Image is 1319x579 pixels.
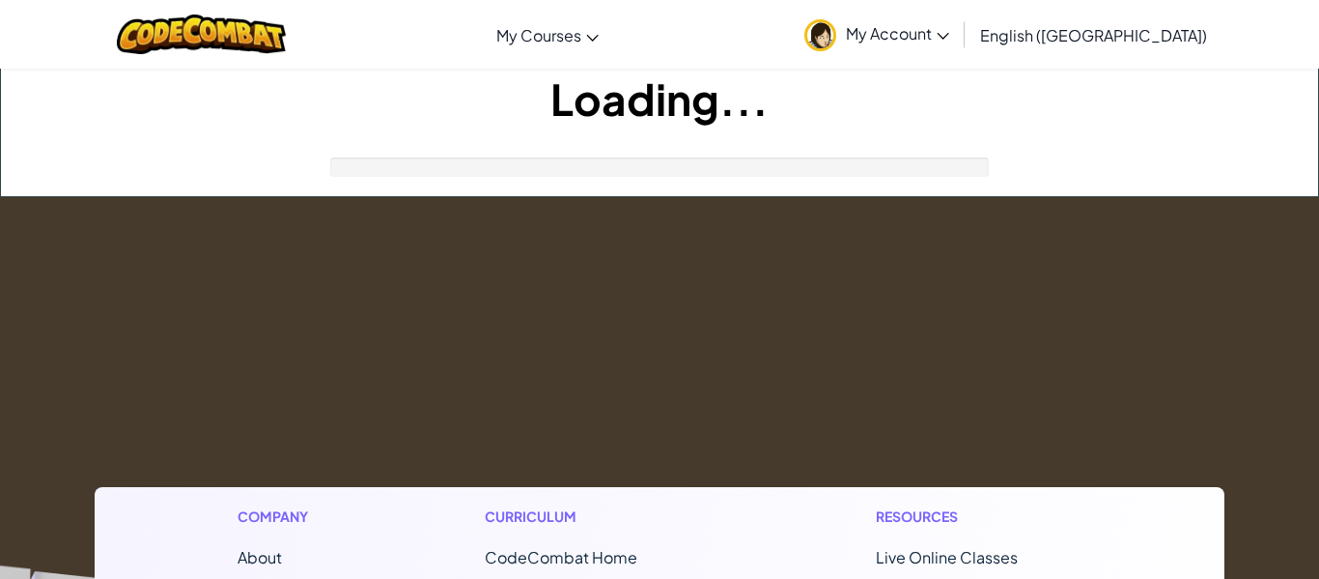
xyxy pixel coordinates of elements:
span: CodeCombat Home [485,547,637,567]
img: CodeCombat logo [117,14,286,54]
a: My Account [795,4,959,65]
span: My Account [846,23,949,43]
a: About [238,547,282,567]
h1: Company [238,507,327,527]
img: avatar [804,19,836,51]
h1: Resources [876,507,1081,527]
a: My Courses [487,9,608,61]
a: Live Online Classes [876,547,1018,567]
span: My Courses [496,25,581,45]
h1: Loading... [1,69,1318,129]
a: English ([GEOGRAPHIC_DATA]) [970,9,1217,61]
h1: Curriculum [485,507,718,527]
span: English ([GEOGRAPHIC_DATA]) [980,25,1207,45]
